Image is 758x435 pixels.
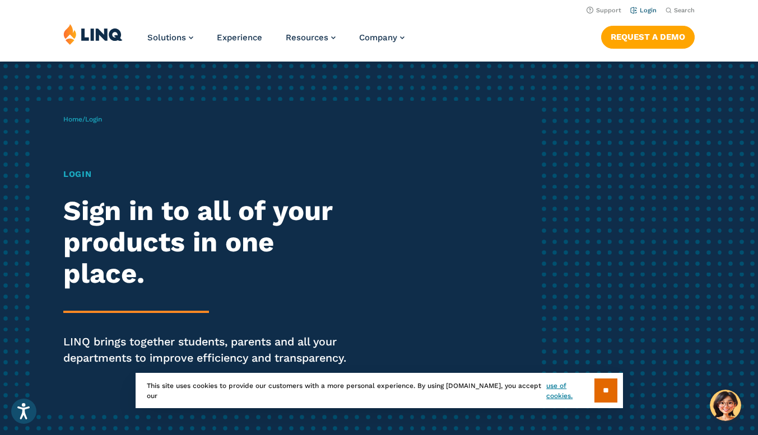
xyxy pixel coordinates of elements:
[63,115,102,123] span: /
[587,7,621,14] a: Support
[147,32,186,43] span: Solutions
[359,32,397,43] span: Company
[63,168,355,181] h1: Login
[147,32,193,43] a: Solutions
[217,32,262,43] a: Experience
[85,115,102,123] span: Login
[546,381,594,401] a: use of cookies.
[286,32,328,43] span: Resources
[601,24,695,48] nav: Button Navigation
[63,115,82,123] a: Home
[136,373,623,408] div: This site uses cookies to provide our customers with a more personal experience. By using [DOMAIN...
[147,24,404,60] nav: Primary Navigation
[63,195,355,289] h2: Sign in to all of your products in one place.
[666,6,695,15] button: Open Search Bar
[630,7,657,14] a: Login
[63,24,123,45] img: LINQ | K‑12 Software
[601,26,695,48] a: Request a Demo
[286,32,336,43] a: Resources
[710,390,741,421] button: Hello, have a question? Let’s chat.
[63,334,355,366] p: LINQ brings together students, parents and all your departments to improve efficiency and transpa...
[674,7,695,14] span: Search
[359,32,404,43] a: Company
